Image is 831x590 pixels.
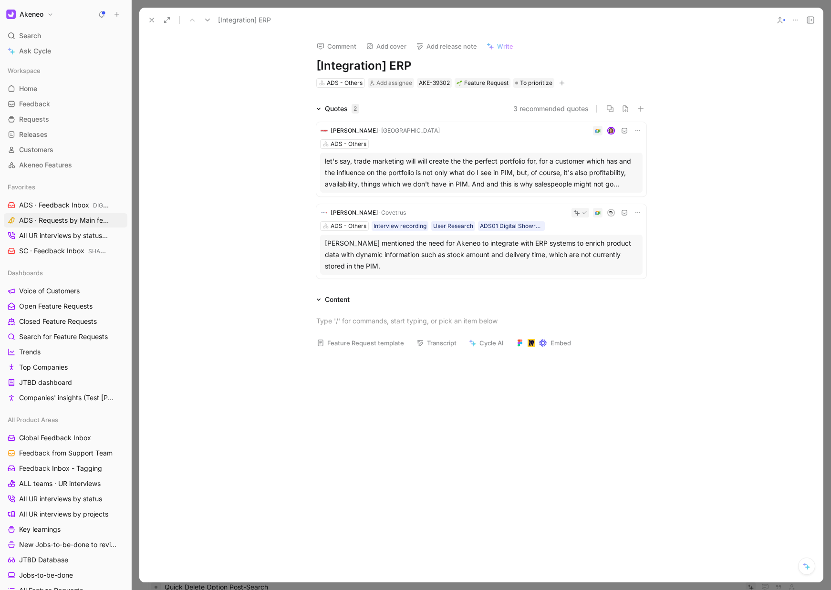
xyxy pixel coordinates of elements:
[378,127,440,134] span: · [GEOGRAPHIC_DATA]
[4,375,127,390] a: JTBD dashboard
[325,294,350,305] div: Content
[19,216,112,226] span: ADS · Requests by Main feature
[93,202,152,209] span: DIGITAL SHOWROOM
[19,160,72,170] span: Akeneo Features
[433,221,473,231] div: User Research
[465,336,508,350] button: Cycle AI
[19,479,101,488] span: ALL teams · UR interviews
[325,155,638,190] div: let's say, trade marketing will will create the the perfect portfolio for, for a customer which h...
[412,336,461,350] button: Transcript
[608,209,614,216] img: avatar
[4,476,127,491] a: ALL teams · UR interviews
[4,82,127,96] a: Home
[4,112,127,126] a: Requests
[325,238,638,272] div: [PERSON_NAME] mentioned the need for Akeneo to integrate with ERP systems to enrich product data ...
[4,345,127,359] a: Trends
[19,555,68,565] span: JTBD Database
[4,522,127,537] a: Key learnings
[4,391,127,405] a: Companies' insights (Test [PERSON_NAME])
[19,301,93,311] span: Open Feature Requests
[513,103,589,114] button: 3 recommended quotes
[19,464,102,473] span: Feedback Inbox - Tagging
[4,284,127,298] a: Voice of Customers
[4,228,127,243] a: All UR interviews by statusAll Product Areas
[378,209,406,216] span: · Covetrus
[419,78,450,88] div: AKE-39302
[376,79,412,86] span: Add assignee
[19,393,117,403] span: Companies' insights (Test [PERSON_NAME])
[327,78,363,88] div: ADS - Others
[19,570,73,580] span: Jobs-to-be-done
[4,244,127,258] a: SC · Feedback InboxSHARED CATALOGS
[4,180,127,194] div: Favorites
[88,248,144,255] span: SHARED CATALOGS
[19,448,113,458] span: Feedback from Support Team
[19,200,109,210] span: ADS · Feedback Inbox
[374,221,426,231] div: Interview recording
[4,492,127,506] a: All UR interviews by status
[331,209,378,216] span: [PERSON_NAME]
[20,10,43,19] h1: Akeneo
[19,130,48,139] span: Releases
[19,378,72,387] span: JTBD dashboard
[4,97,127,111] a: Feedback
[4,198,127,212] a: ADS · Feedback InboxDIGITAL SHOWROOM
[352,104,359,114] div: 2
[8,182,35,192] span: Favorites
[412,40,481,53] button: Add release note
[4,44,127,58] a: Ask Cycle
[19,509,108,519] span: All UR interviews by projects
[4,8,56,21] button: AkeneoAkeneo
[497,42,513,51] span: Write
[331,127,378,134] span: [PERSON_NAME]
[4,461,127,476] a: Feedback Inbox - Tagging
[331,221,366,231] div: ADS - Others
[482,40,518,53] button: Write
[19,332,108,342] span: Search for Feature Requests
[4,360,127,374] a: Top Companies
[320,209,328,217] img: logo
[480,221,543,231] div: ADS01 Digital Showroom
[608,127,614,134] img: avatar
[19,317,97,326] span: Closed Feature Requests
[4,553,127,567] a: JTBD Database
[19,433,91,443] span: Global Feedback Inbox
[19,84,37,93] span: Home
[8,415,58,424] span: All Product Areas
[4,330,127,344] a: Search for Feature Requests
[455,78,510,88] div: 🌱Feature Request
[520,78,552,88] span: To prioritize
[312,103,363,114] div: Quotes2
[457,80,462,86] img: 🌱
[19,30,41,41] span: Search
[4,299,127,313] a: Open Feature Requests
[19,145,53,155] span: Customers
[4,446,127,460] a: Feedback from Support Team
[4,158,127,172] a: Akeneo Features
[19,114,49,124] span: Requests
[4,266,127,280] div: Dashboards
[331,139,366,149] div: ADS - Others
[325,103,359,114] div: Quotes
[4,213,127,228] a: ADS · Requests by Main feature
[19,494,102,504] span: All UR interviews by status
[6,10,16,19] img: Akeneo
[8,268,43,278] span: Dashboards
[4,431,127,445] a: Global Feedback Inbox
[4,63,127,78] div: Workspace
[19,286,80,296] span: Voice of Customers
[4,507,127,521] a: All UR interviews by projects
[512,336,575,350] button: Embed
[312,294,353,305] div: Content
[513,78,554,88] div: To prioritize
[19,540,118,549] span: New Jobs-to-be-done to review ([PERSON_NAME])
[4,266,127,405] div: DashboardsVoice of CustomersOpen Feature RequestsClosed Feature RequestsSearch for Feature Reques...
[8,66,41,75] span: Workspace
[320,127,328,135] img: logo
[316,58,646,73] h1: [Integration] ERP
[4,29,127,43] div: Search
[312,40,361,53] button: Comment
[19,231,109,241] span: All UR interviews by status
[19,246,108,256] span: SC · Feedback Inbox
[19,347,41,357] span: Trends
